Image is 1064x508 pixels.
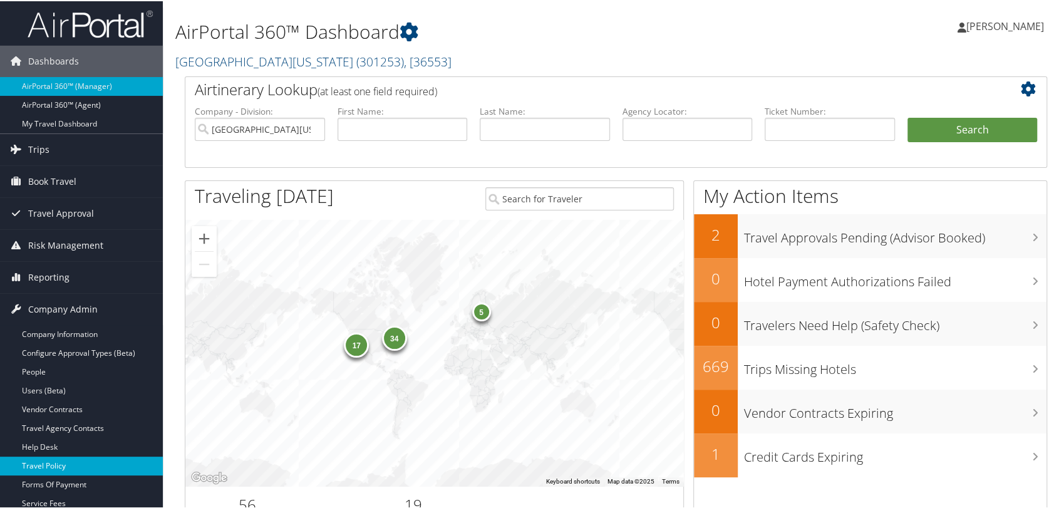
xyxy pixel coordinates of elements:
span: Trips [28,133,49,164]
a: 1Credit Cards Expiring [694,432,1046,476]
label: Ticket Number: [765,104,895,117]
label: Company - Division: [195,104,325,117]
span: ( 301253 ) [356,52,404,69]
span: Company Admin [28,293,98,324]
span: Dashboards [28,44,79,76]
span: (at least one field required) [318,83,437,97]
label: Last Name: [480,104,610,117]
span: Map data ©2025 [607,477,654,484]
h2: 1 [694,442,738,464]
h3: Hotel Payment Authorizations Failed [744,266,1046,289]
span: Reporting [28,261,70,292]
h2: Airtinerary Lookup [195,78,965,99]
div: 5 [472,301,491,319]
div: 17 [344,331,369,356]
span: Travel Approval [28,197,94,228]
span: [PERSON_NAME] [966,18,1044,32]
a: 2Travel Approvals Pending (Advisor Booked) [694,213,1046,257]
a: 669Trips Missing Hotels [694,345,1046,388]
a: 0Hotel Payment Authorizations Failed [694,257,1046,301]
label: Agency Locator: [622,104,753,117]
h1: AirPortal 360™ Dashboard [175,18,763,44]
div: 34 [382,324,407,350]
a: 0Travelers Need Help (Safety Check) [694,301,1046,345]
button: Keyboard shortcuts [546,476,600,485]
a: [PERSON_NAME] [958,6,1056,44]
a: Open this area in Google Maps (opens a new window) [189,469,230,485]
h1: Traveling [DATE] [195,182,334,208]
a: 0Vendor Contracts Expiring [694,388,1046,432]
h2: 669 [694,355,738,376]
h3: Trips Missing Hotels [744,353,1046,377]
h3: Travelers Need Help (Safety Check) [744,309,1046,333]
h2: 0 [694,311,738,332]
button: Zoom in [192,225,217,250]
label: First Name: [338,104,468,117]
a: [GEOGRAPHIC_DATA][US_STATE] [175,52,452,69]
h2: 0 [694,398,738,420]
button: Zoom out [192,251,217,276]
span: Risk Management [28,229,103,260]
h3: Travel Approvals Pending (Advisor Booked) [744,222,1046,246]
span: Book Travel [28,165,76,196]
h3: Vendor Contracts Expiring [744,397,1046,421]
button: Search [907,117,1038,142]
h3: Credit Cards Expiring [744,441,1046,465]
img: airportal-logo.png [28,8,153,38]
img: Google [189,469,230,485]
h2: 0 [694,267,738,288]
span: , [ 36553 ] [404,52,452,69]
a: Terms (opens in new tab) [662,477,679,484]
h2: 2 [694,223,738,244]
h1: My Action Items [694,182,1046,208]
input: Search for Traveler [485,186,674,209]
